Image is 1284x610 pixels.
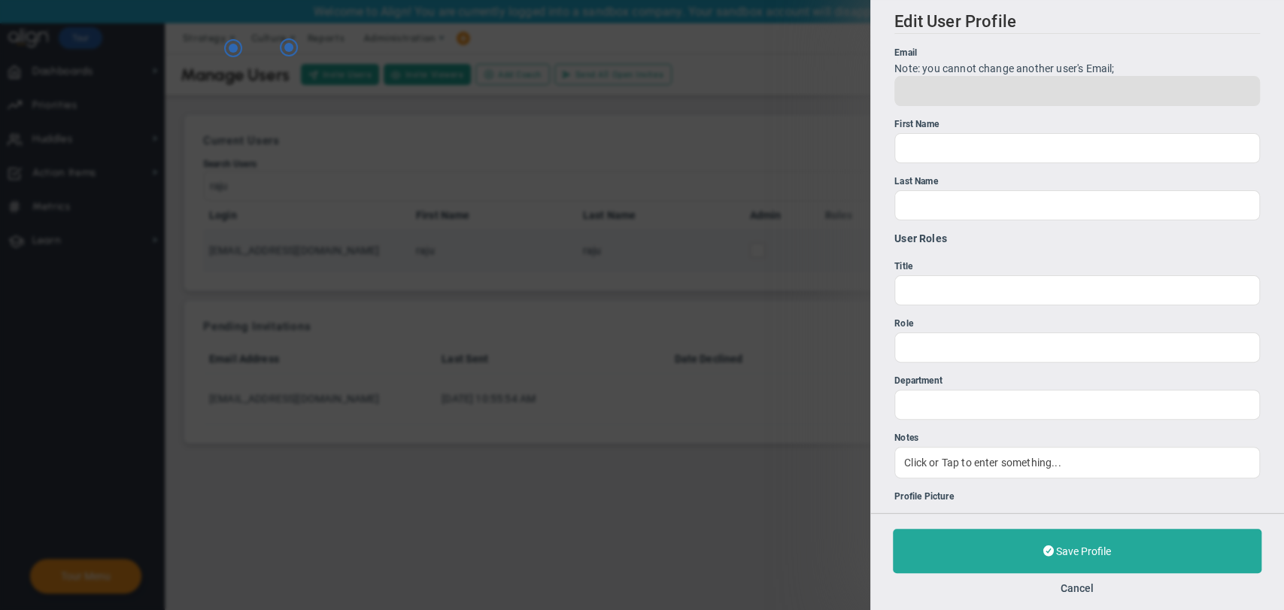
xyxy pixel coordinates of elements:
[894,275,1260,305] input: Title
[894,490,1260,504] div: Profile Picture
[894,447,1260,478] div: Click or Tap to enter something...
[894,232,1260,245] h4: User Roles
[894,390,1260,420] input: Department
[894,46,1260,60] div: Email
[894,76,1260,106] input: Email Note: you cannot change another user's Email;
[994,505,1260,549] div: Max file size: 2MB
[894,190,1260,220] input: Last Name
[894,62,1114,74] span: Note: you cannot change another user's Email;
[894,175,1260,189] div: Last Name
[1061,582,1094,594] button: Cancel
[894,317,1260,331] div: Role
[894,259,1260,274] div: Title
[893,529,1261,573] button: Save Profile
[1056,545,1111,557] span: Save Profile
[894,374,1260,388] div: Department
[894,133,1260,163] input: First Name
[894,332,1260,363] input: Role
[894,431,1260,445] div: Notes
[894,12,1260,34] h2: Edit User Profile
[894,117,1260,132] div: First Name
